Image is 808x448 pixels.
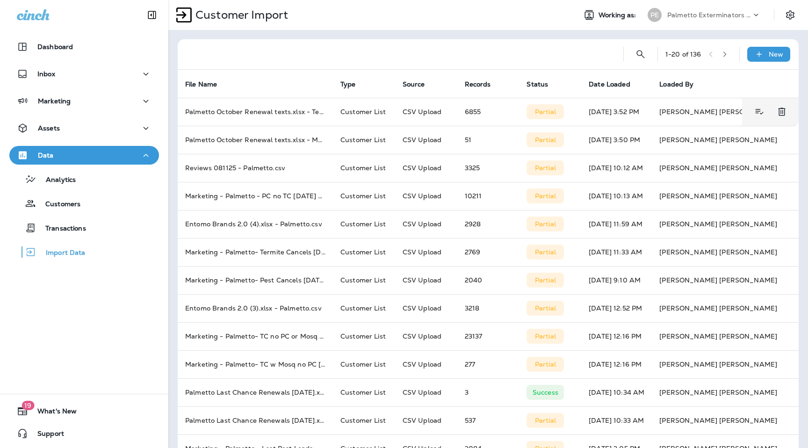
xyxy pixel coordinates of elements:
td: Customer List [333,126,395,154]
p: Partial [535,417,556,424]
p: Partial [535,332,556,340]
span: Date Loaded [589,80,642,88]
td: 2928 [457,210,519,238]
td: [PERSON_NAME] [PERSON_NAME] [652,154,799,182]
span: Support [28,430,64,441]
span: Type [340,80,368,88]
p: Partial [535,108,556,116]
td: [PERSON_NAME] [PERSON_NAME] [652,378,799,406]
td: Marketing - Palmetto - PC no TC [DATE] - Final.xlsx - Sheet1.csv [178,182,333,210]
td: 6855 [457,98,519,126]
td: Customer List [333,210,395,238]
td: Marketing - Palmetto- TC w Mosq no PC [DATE] - final.xlsx - Sheet1.csv [178,350,333,378]
p: Partial [535,136,556,144]
td: Entomo Brands 2.0 (4).xlsx - Palmetto.csv [178,210,333,238]
td: [PERSON_NAME] [PERSON_NAME] [652,126,799,154]
td: 51 [457,126,519,154]
td: Customer List [333,322,395,350]
p: New [769,51,783,58]
td: 2040 [457,266,519,294]
p: Assets [38,124,60,132]
td: CSV Upload [395,378,457,406]
td: [DATE] 11:59 AM [581,210,652,238]
td: [PERSON_NAME] [PERSON_NAME] [652,182,799,210]
td: Customer List [333,154,395,182]
p: Data [38,152,54,159]
span: File Name [185,80,217,88]
span: Source [403,80,425,88]
td: [DATE] 10:12 AM [581,154,652,182]
td: [PERSON_NAME] [PERSON_NAME] [652,350,799,378]
p: Import Data [36,249,86,258]
p: Partial [535,192,556,200]
button: Search Import [631,45,650,64]
td: CSV Upload [395,154,457,182]
p: Marketing [38,97,71,105]
td: Reviews 081125 - Palmetto.csv [178,154,333,182]
button: Marketing [9,92,159,110]
p: Analytics [36,176,76,185]
td: [DATE] 10:13 AM [581,182,652,210]
td: Customer List [333,182,395,210]
p: Partial [535,304,556,312]
td: Palmetto Last Chance Renewals [DATE].xlsx - Last Chance Moisture.csv [178,378,333,406]
td: Customer List [333,378,395,406]
p: Success [533,389,558,396]
p: Partial [535,220,556,228]
span: Loaded By [659,80,693,88]
button: View Details [750,102,769,121]
td: Palmetto October Renewal texts.xlsx - Termite.csv [178,98,333,126]
td: 23137 [457,322,519,350]
button: Analytics [9,169,159,189]
td: [DATE] 10:34 AM [581,378,652,406]
td: CSV Upload [395,322,457,350]
td: Palmetto Last Chance Renewals [DATE].xlsx - Last Chance Termite.csv [178,406,333,434]
span: Records [465,80,491,88]
p: Partial [535,248,556,256]
td: CSV Upload [395,294,457,322]
span: Records [465,80,503,88]
td: CSV Upload [395,406,457,434]
button: Delete [772,102,791,121]
td: Customer List [333,350,395,378]
td: Entomo Brands 2.0 (3).xlsx - Palmetto.csv [178,294,333,322]
td: Customer List [333,294,395,322]
td: [DATE] 3:52 PM [581,98,652,126]
td: [DATE] 9:10 AM [581,266,652,294]
td: 277 [457,350,519,378]
span: Type [340,80,356,88]
span: 19 [22,401,34,410]
span: Working as: [599,11,638,19]
p: Partial [535,276,556,284]
td: [DATE] 10:33 AM [581,406,652,434]
button: Settings [782,7,799,23]
p: Customer Import [192,8,288,22]
td: [PERSON_NAME] [PERSON_NAME] [652,98,785,126]
td: Marketing - Palmetto- Pest Cancels [DATE] - Final.xlsx - Sheet1.csv [178,266,333,294]
button: Assets [9,119,159,137]
div: 1 - 20 of 136 [665,51,701,58]
td: Palmetto October Renewal texts.xlsx - Moisture.csv [178,126,333,154]
td: Marketing - Palmetto- TC no PC or Mosq [DATE] - final.xlsx - Sheet1.csv [178,322,333,350]
span: Loaded By [659,80,706,88]
span: Status [527,80,560,88]
p: Customers [36,200,80,209]
button: Data [9,146,159,165]
td: [PERSON_NAME] [PERSON_NAME] [652,238,799,266]
td: [PERSON_NAME] [PERSON_NAME] [652,210,799,238]
td: [DATE] 12:52 PM [581,294,652,322]
td: CSV Upload [395,266,457,294]
td: 537 [457,406,519,434]
td: CSV Upload [395,238,457,266]
td: 3 [457,378,519,406]
td: [DATE] 3:50 PM [581,126,652,154]
span: Status [527,80,548,88]
td: 2769 [457,238,519,266]
div: PE [648,8,662,22]
td: CSV Upload [395,98,457,126]
button: Collapse Sidebar [139,6,165,24]
td: CSV Upload [395,210,457,238]
td: 10211 [457,182,519,210]
button: Support [9,424,159,443]
td: [PERSON_NAME] [PERSON_NAME] [652,322,799,350]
